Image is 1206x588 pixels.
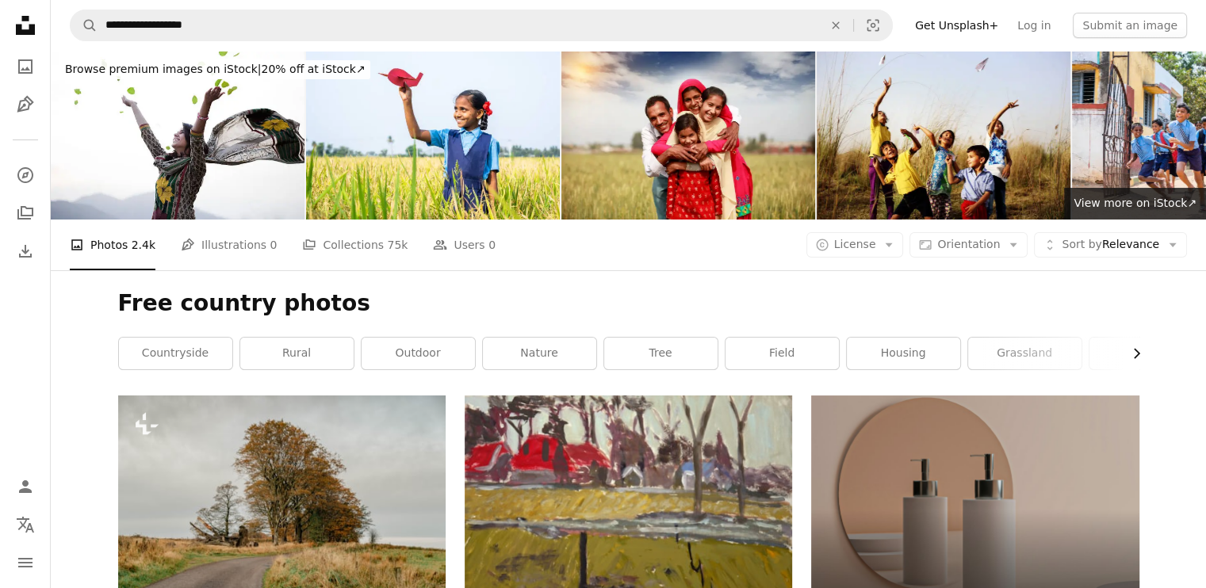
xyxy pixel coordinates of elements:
[10,547,41,578] button: Menu
[10,471,41,502] a: Log in / Sign up
[604,338,718,369] a: tree
[1122,338,1139,369] button: scroll list to the right
[65,63,366,75] span: 20% off at iStock ↗
[1062,237,1159,253] span: Relevance
[181,220,277,270] a: Illustrations 0
[905,13,1008,38] a: Get Unsplash+
[818,10,853,40] button: Clear
[118,289,1139,318] h1: Free country photos
[1008,13,1060,38] a: Log in
[302,220,408,270] a: Collections 75k
[1062,238,1101,250] span: Sort by
[1089,338,1203,369] a: farm
[561,51,815,220] img: Cheerful family Portrait
[1064,188,1206,220] a: View more on iStock↗
[10,10,41,44] a: Home — Unsplash
[270,236,278,254] span: 0
[118,497,446,511] a: A country road with a tree in the distance
[465,514,792,528] a: a painting of a farm with a red barn in the background
[10,235,41,267] a: Download History
[726,338,839,369] a: field
[483,338,596,369] a: nature
[968,338,1082,369] a: grassland
[119,338,232,369] a: countryside
[834,238,876,250] span: License
[387,236,408,254] span: 75k
[10,89,41,120] a: Illustrations
[70,10,893,41] form: Find visuals sitewide
[1074,197,1196,209] span: View more on iStock ↗
[51,51,380,89] a: Browse premium images on iStock|20% off at iStock↗
[1034,232,1187,258] button: Sort byRelevance
[306,51,560,220] img: Happy village girl kid with school uniform playing using toy cardboard aeroplane at paddy field -...
[51,51,304,220] img: Happy young woman flying leafs in air towards sky.
[854,10,892,40] button: Visual search
[909,232,1028,258] button: Orientation
[10,197,41,229] a: Collections
[10,159,41,191] a: Explore
[1073,13,1187,38] button: Submit an image
[817,51,1070,220] img: Child playing outdoor in the nature
[240,338,354,369] a: rural
[937,238,1000,250] span: Orientation
[10,509,41,540] button: Language
[433,220,496,270] a: Users 0
[362,338,475,369] a: outdoor
[71,10,98,40] button: Search Unsplash
[488,236,496,254] span: 0
[65,63,261,75] span: Browse premium images on iStock |
[10,51,41,82] a: Photos
[806,232,904,258] button: License
[847,338,960,369] a: housing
